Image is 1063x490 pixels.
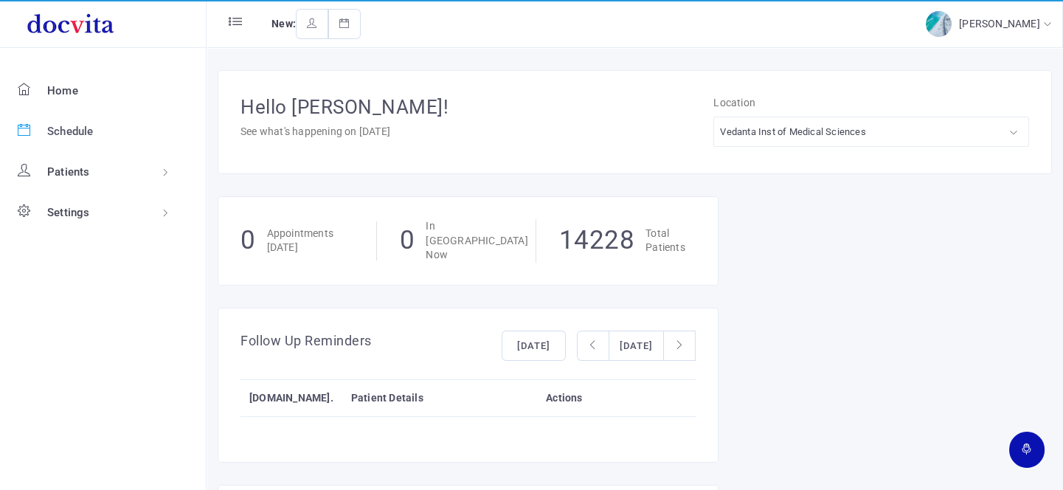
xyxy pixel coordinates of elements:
[502,331,566,362] button: [DATE]
[713,93,1029,113] p: Location
[47,206,90,219] span: Settings
[267,227,333,255] p: Appointments [DATE]
[926,11,952,37] img: img-2.jpg
[47,84,78,97] span: Home
[959,18,1044,30] span: [PERSON_NAME]
[400,221,415,260] h1: 0
[240,122,713,142] p: See what's happening on [DATE]
[559,221,635,260] h1: 14228
[240,93,713,122] h1: Hello [PERSON_NAME]!
[271,18,296,30] span: New:
[240,380,342,417] th: [DOMAIN_NAME].
[426,219,535,263] p: In [GEOGRAPHIC_DATA] Now
[47,165,90,179] span: Patients
[609,331,664,362] button: [DATE]
[645,227,685,255] p: Total Patients
[240,331,372,363] h4: Follow Up Reminders
[342,380,537,417] th: Patient Details
[240,221,256,260] h1: 0
[537,380,695,417] th: Actions
[47,125,94,138] span: Schedule
[720,123,865,140] div: Vedanta Inst of Medical Sciences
